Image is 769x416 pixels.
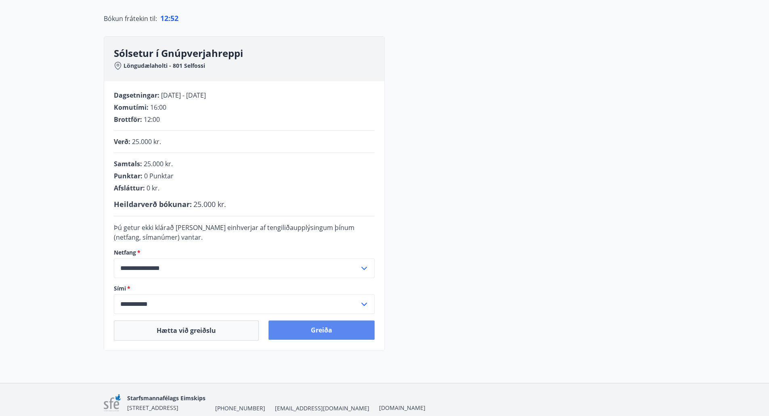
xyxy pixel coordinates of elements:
span: 0 kr. [147,184,159,192]
h3: Sólsetur í Gnúpverjahreppi [114,46,384,60]
span: 25.000 kr. [132,137,161,146]
span: [EMAIL_ADDRESS][DOMAIN_NAME] [275,404,369,412]
span: Komutími : [114,103,149,112]
span: Þú getur ekki klárað [PERSON_NAME] einhverjar af tengiliðaupplýsingum þínum (netfang, símanúmer) ... [114,223,354,242]
label: Netfang [114,249,375,257]
label: Sími [114,284,375,293]
span: Starfsmannafélags Eimskips [127,394,205,402]
span: 16:00 [150,103,166,112]
span: Samtals : [114,159,142,168]
span: 0 Punktar [144,171,174,180]
button: Hætta við greiðslu [114,320,259,341]
span: Löngudælaholti - 801 Selfossi [124,62,205,70]
img: 7sa1LslLnpN6OqSLT7MqncsxYNiZGdZT4Qcjshc2.png [104,394,121,412]
span: Brottför : [114,115,142,124]
span: 52 [170,13,178,23]
button: Greiða [268,320,375,340]
span: Dagsetningar : [114,91,159,100]
span: 25.000 kr. [193,199,226,209]
span: [STREET_ADDRESS] [127,404,178,412]
span: 12:00 [144,115,160,124]
span: 25.000 kr. [144,159,173,168]
a: [DOMAIN_NAME] [379,404,425,412]
span: [PHONE_NUMBER] [215,404,265,412]
span: Verð : [114,137,130,146]
span: 12 : [160,13,170,23]
span: Punktar : [114,171,142,180]
span: [DATE] - [DATE] [161,91,206,100]
span: Afsláttur : [114,184,145,192]
span: Heildarverð bókunar : [114,199,192,209]
span: Bókun frátekin til : [104,14,157,23]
